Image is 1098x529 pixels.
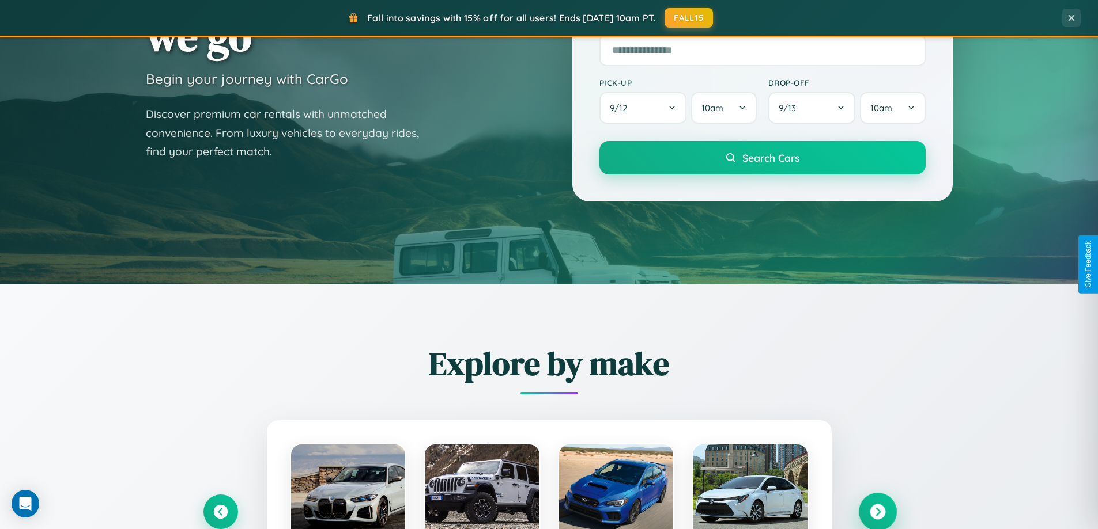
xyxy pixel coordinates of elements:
h3: Begin your journey with CarGo [146,70,348,87]
button: Search Cars [599,141,926,174]
div: Open Intercom Messenger [12,490,39,517]
h2: Explore by make [203,341,895,386]
div: Give Feedback [1084,241,1092,288]
span: 9 / 12 [610,102,633,113]
button: 9/12 [599,92,687,124]
button: 10am [860,92,925,124]
span: 9 / 13 [779,102,802,113]
span: 10am [701,102,723,113]
label: Drop-off [768,78,926,87]
p: Discover premium car rentals with unmatched convenience. From luxury vehicles to everyday rides, ... [146,105,434,161]
span: Search Cars [742,151,799,164]
button: 9/13 [768,92,856,124]
span: 10am [870,102,892,113]
span: Fall into savings with 15% off for all users! Ends [DATE] 10am PT. [367,12,656,24]
label: Pick-up [599,78,757,87]
button: 10am [691,92,756,124]
button: FALL15 [665,8,713,28]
